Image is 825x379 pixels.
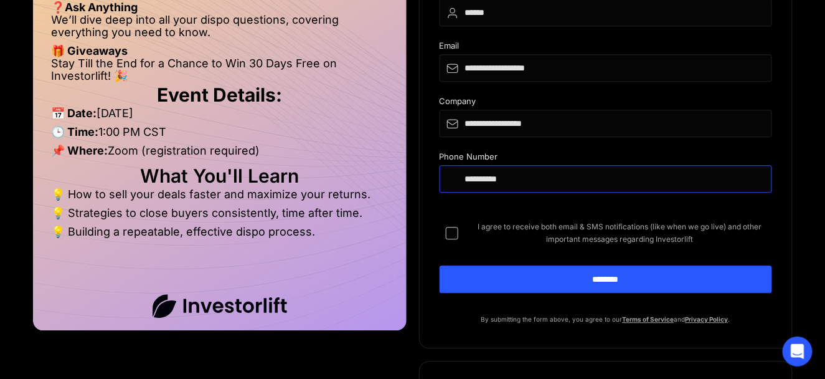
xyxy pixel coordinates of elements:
[52,226,388,238] li: 💡 Building a repeatable, effective dispo process.
[52,145,388,163] li: Zoom (registration required)
[52,125,99,138] strong: 🕒 Time:
[52,207,388,226] li: 💡 Strategies to close buyers consistently, time after time.
[440,313,772,325] p: By submitting the form above, you agree to our and .
[52,188,388,207] li: 💡 How to sell your deals faster and maximize your returns.
[52,170,388,182] h2: What You'll Learn
[52,14,388,45] li: We’ll dive deep into all your dispo questions, covering everything you need to know.
[52,107,97,120] strong: 📅 Date:
[52,57,388,82] li: Stay Till the End for a Chance to Win 30 Days Free on Investorlift! 🎉
[52,44,128,57] strong: 🎁 Giveaways
[440,41,772,54] div: Email
[783,337,813,367] div: Open Intercom Messenger
[157,84,282,106] strong: Event Details:
[623,315,674,323] a: Terms of Service
[52,107,388,126] li: [DATE]
[686,315,728,323] a: Privacy Policy
[52,126,388,145] li: 1:00 PM CST
[440,152,772,165] div: Phone Number
[440,97,772,110] div: Company
[52,144,108,157] strong: 📌 Where:
[52,1,138,14] strong: ❓Ask Anything
[468,221,772,246] span: I agree to receive both email & SMS notifications (like when we go live) and other important mess...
